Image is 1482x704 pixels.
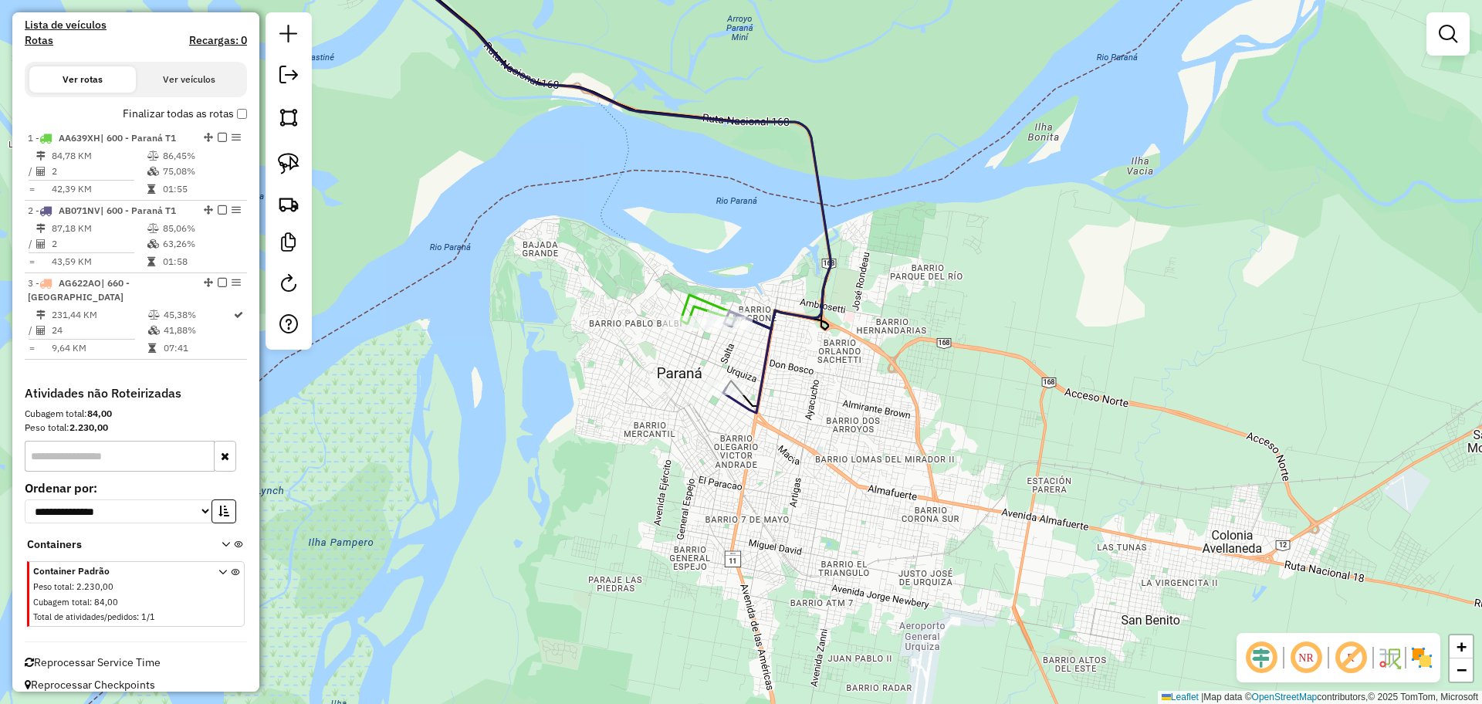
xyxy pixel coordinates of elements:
td: 43,59 KM [51,254,147,269]
h4: Atividades não Roteirizadas [25,386,247,401]
img: Fluxo de ruas [1377,645,1402,670]
img: Criar rota [278,193,299,215]
td: = [28,254,36,269]
i: Distância Total [36,224,46,233]
img: Selecionar atividades - polígono [278,107,299,128]
i: % de utilização do peso [148,310,160,320]
input: Finalizar todas as rotas [237,109,247,119]
div: Map data © contributors,© 2025 TomTom, Microsoft [1158,691,1482,704]
i: Total de Atividades [36,167,46,176]
h4: Lista de veículos [25,19,247,32]
td: = [28,340,36,356]
span: | [1201,692,1203,702]
span: Container Padrão [33,564,200,578]
span: Cubagem total [33,597,90,608]
a: Rotas [25,34,53,47]
td: 24 [51,323,147,338]
span: Reprocessar Checkpoints [25,678,155,692]
span: | 600 - Paraná T1 [100,205,176,216]
td: / [28,236,36,252]
a: Reroteirizar Sessão [273,268,304,303]
i: Total de Atividades [36,326,46,335]
a: OpenStreetMap [1252,692,1318,702]
span: − [1457,660,1467,679]
label: Finalizar todas as rotas [123,106,247,122]
strong: 2.230,00 [69,421,108,433]
a: Exportar sessão [273,59,304,94]
td: 9,64 KM [51,340,147,356]
a: Nova sessão e pesquisa [273,19,304,53]
i: Distância Total [36,151,46,161]
span: 1 - [28,132,176,144]
i: % de utilização da cubagem [148,326,160,335]
em: Finalizar rota [218,133,227,142]
i: % de utilização da cubagem [147,167,159,176]
a: Zoom in [1450,635,1473,658]
td: 2 [51,164,147,179]
button: Ver veículos [136,66,242,93]
span: AB071NV [59,205,100,216]
span: Ocultar NR [1287,639,1325,676]
td: 75,08% [162,164,240,179]
td: 01:58 [162,254,240,269]
td: 42,39 KM [51,181,147,197]
td: 41,88% [163,323,232,338]
td: = [28,181,36,197]
span: Containers [27,536,201,553]
i: % de utilização do peso [147,151,159,161]
div: Cubagem total: [25,407,247,421]
span: : [137,611,139,622]
td: 86,45% [162,148,240,164]
a: Zoom out [1450,658,1473,682]
td: 85,06% [162,221,240,236]
span: Ocultar deslocamento [1243,639,1280,676]
em: Alterar sequência das rotas [204,278,213,287]
em: Alterar sequência das rotas [204,205,213,215]
span: Total de atividades/pedidos [33,611,137,622]
i: % de utilização da cubagem [147,239,159,249]
a: Leaflet [1162,692,1199,702]
td: / [28,164,36,179]
i: Total de Atividades [36,239,46,249]
i: % de utilização do peso [147,224,159,233]
span: Reprocessar Service Time [25,655,161,669]
label: Ordenar por: [25,479,247,497]
i: Rota otimizada [234,310,243,320]
h4: Recargas: 0 [189,34,247,47]
span: AA639XH [59,132,100,144]
span: Peso total [33,581,72,592]
span: : [90,597,92,608]
img: Exibir/Ocultar setores [1409,645,1434,670]
td: 45,38% [163,307,232,323]
div: Peso total: [25,421,247,435]
em: Alterar sequência das rotas [204,133,213,142]
i: Distância Total [36,310,46,320]
td: 87,18 KM [51,221,147,236]
em: Finalizar rota [218,205,227,215]
td: 07:41 [163,340,232,356]
span: 3 - [28,277,130,303]
a: Criar rota [272,187,306,221]
span: AG622AO [59,277,101,289]
span: 84,00 [94,597,118,608]
span: | 660 - [GEOGRAPHIC_DATA] [28,277,130,303]
span: + [1457,637,1467,656]
em: Opções [232,205,241,215]
button: Ver rotas [29,66,136,93]
i: Tempo total em rota [147,184,155,194]
span: | 600 - Paraná T1 [100,132,176,144]
strong: 84,00 [87,408,112,419]
td: 2 [51,236,147,252]
img: Selecionar atividades - laço [278,153,299,174]
span: 2 - [28,205,176,216]
a: Exibir filtros [1433,19,1463,49]
a: Criar modelo [273,227,304,262]
td: 63,26% [162,236,240,252]
span: 1/1 [141,611,155,622]
i: Tempo total em rota [147,257,155,266]
span: : [72,581,74,592]
span: Exibir rótulo [1332,639,1369,676]
span: 2.230,00 [76,581,113,592]
em: Finalizar rota [218,278,227,287]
